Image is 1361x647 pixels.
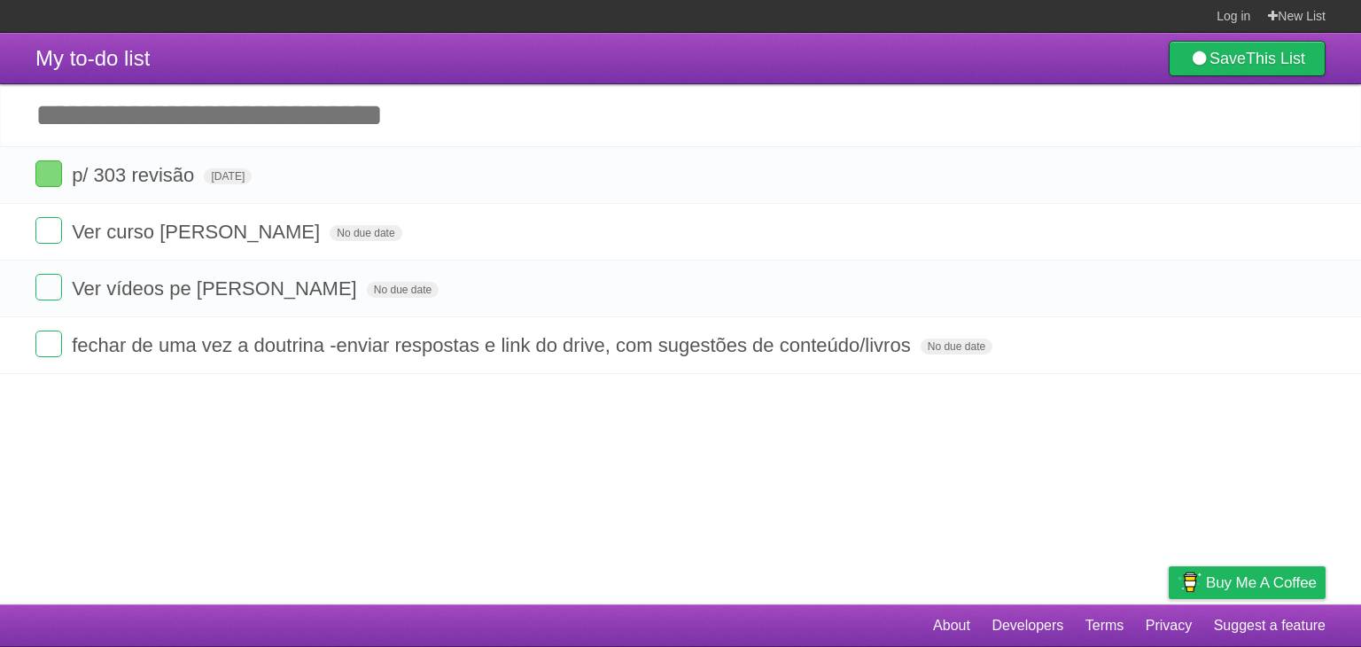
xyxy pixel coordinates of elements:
label: Done [35,274,62,300]
span: Buy me a coffee [1206,567,1317,598]
a: Terms [1085,609,1124,643]
img: Buy me a coffee [1178,567,1202,597]
a: Privacy [1146,609,1192,643]
a: Buy me a coffee [1169,566,1326,599]
span: No due date [921,339,992,355]
label: Done [35,217,62,244]
span: My to-do list [35,46,150,70]
span: p/ 303 revisão [72,164,198,186]
span: [DATE] [204,168,252,184]
span: fechar de uma vez a doutrina -enviar respostas e link do drive, com sugestões de conteúdo/livros [72,334,915,356]
a: Developers [992,609,1063,643]
span: No due date [367,282,439,298]
label: Done [35,160,62,187]
span: No due date [330,225,401,241]
a: About [933,609,970,643]
a: Suggest a feature [1214,609,1326,643]
b: This List [1246,50,1305,67]
a: SaveThis List [1169,41,1326,76]
span: Ver vídeos pe [PERSON_NAME] [72,277,362,300]
span: Ver curso [PERSON_NAME] [72,221,324,243]
label: Done [35,331,62,357]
